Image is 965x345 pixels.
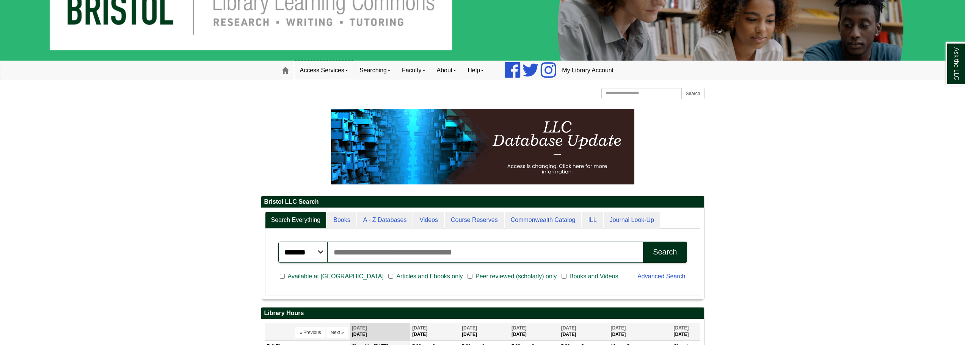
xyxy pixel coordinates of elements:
[265,212,327,229] a: Search Everything
[285,272,387,281] span: Available at [GEOGRAPHIC_DATA]
[512,325,527,331] span: [DATE]
[331,109,634,184] img: HTML tutorial
[556,61,619,80] a: My Library Account
[566,272,621,281] span: Books and Videos
[582,212,603,229] a: ILL
[559,323,609,340] th: [DATE]
[637,273,685,279] a: Advanced Search
[350,323,411,340] th: [DATE]
[672,323,700,340] th: [DATE]
[280,273,285,280] input: Available at [GEOGRAPHIC_DATA]
[653,248,677,256] div: Search
[294,61,354,80] a: Access Services
[413,212,444,229] a: Videos
[326,327,348,338] button: Next »
[681,88,704,99] button: Search
[357,212,413,229] a: A - Z Databases
[410,323,460,340] th: [DATE]
[396,61,431,80] a: Faculty
[445,212,504,229] a: Course Reserves
[460,323,510,340] th: [DATE]
[352,325,367,331] span: [DATE]
[354,61,396,80] a: Searching
[472,272,560,281] span: Peer reviewed (scholarly) only
[462,325,477,331] span: [DATE]
[609,323,672,340] th: [DATE]
[431,61,462,80] a: About
[327,212,356,229] a: Books
[562,273,566,280] input: Books and Videos
[604,212,660,229] a: Journal Look-Up
[610,325,626,331] span: [DATE]
[510,323,559,340] th: [DATE]
[468,273,472,280] input: Peer reviewed (scholarly) only
[462,61,490,80] a: Help
[261,308,704,319] h2: Library Hours
[261,196,704,208] h2: Bristol LLC Search
[643,242,687,263] button: Search
[388,273,393,280] input: Articles and Ebooks only
[295,327,325,338] button: « Previous
[561,325,576,331] span: [DATE]
[505,212,582,229] a: Commonwealth Catalog
[412,325,427,331] span: [DATE]
[393,272,466,281] span: Articles and Ebooks only
[673,325,689,331] span: [DATE]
